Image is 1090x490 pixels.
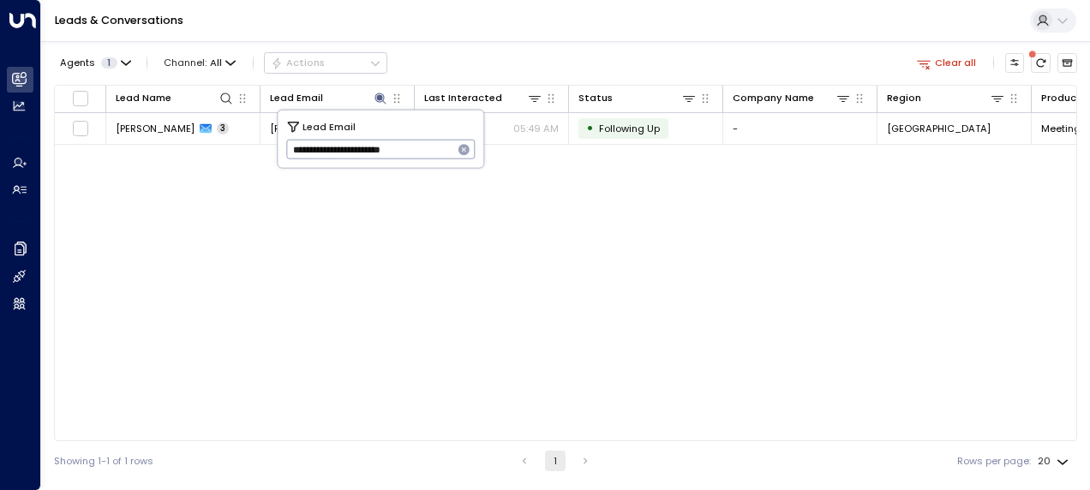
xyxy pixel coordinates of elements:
[54,53,135,72] button: Agents1
[578,90,613,106] div: Status
[159,53,242,72] button: Channel:All
[586,117,594,140] div: •
[733,90,814,106] div: Company Name
[264,52,387,73] div: Button group with a nested menu
[723,113,877,143] td: -
[101,57,117,69] span: 1
[1031,53,1051,73] span: There are new threads available. Refresh the grid to view the latest updates.
[733,90,851,106] div: Company Name
[72,120,89,137] span: Toggle select row
[72,90,89,107] span: Toggle select all
[60,58,95,68] span: Agents
[1038,451,1072,472] div: 20
[887,122,991,135] span: London
[270,90,323,106] div: Lead Email
[217,122,229,134] span: 3
[1005,53,1025,73] button: Customize
[1041,90,1081,106] div: Product
[424,90,542,106] div: Last Interacted
[159,53,242,72] span: Channel:
[116,90,234,106] div: Lead Name
[302,118,356,134] span: Lead Email
[270,122,404,135] span: jenna.aldrich@hotmail.com
[55,13,183,27] a: Leads & Conversations
[116,90,171,106] div: Lead Name
[54,454,153,469] div: Showing 1-1 of 1 rows
[578,90,697,106] div: Status
[271,57,325,69] div: Actions
[887,90,921,106] div: Region
[270,90,388,106] div: Lead Email
[887,90,1005,106] div: Region
[513,451,596,471] nav: pagination navigation
[264,52,387,73] button: Actions
[957,454,1031,469] label: Rows per page:
[116,122,195,135] span: Jenna Aldrich
[210,57,222,69] span: All
[1057,53,1077,73] button: Archived Leads
[424,90,502,106] div: Last Interacted
[599,122,660,135] span: Following Up
[911,53,982,72] button: Clear all
[545,451,566,471] button: page 1
[513,122,559,135] p: 05:49 AM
